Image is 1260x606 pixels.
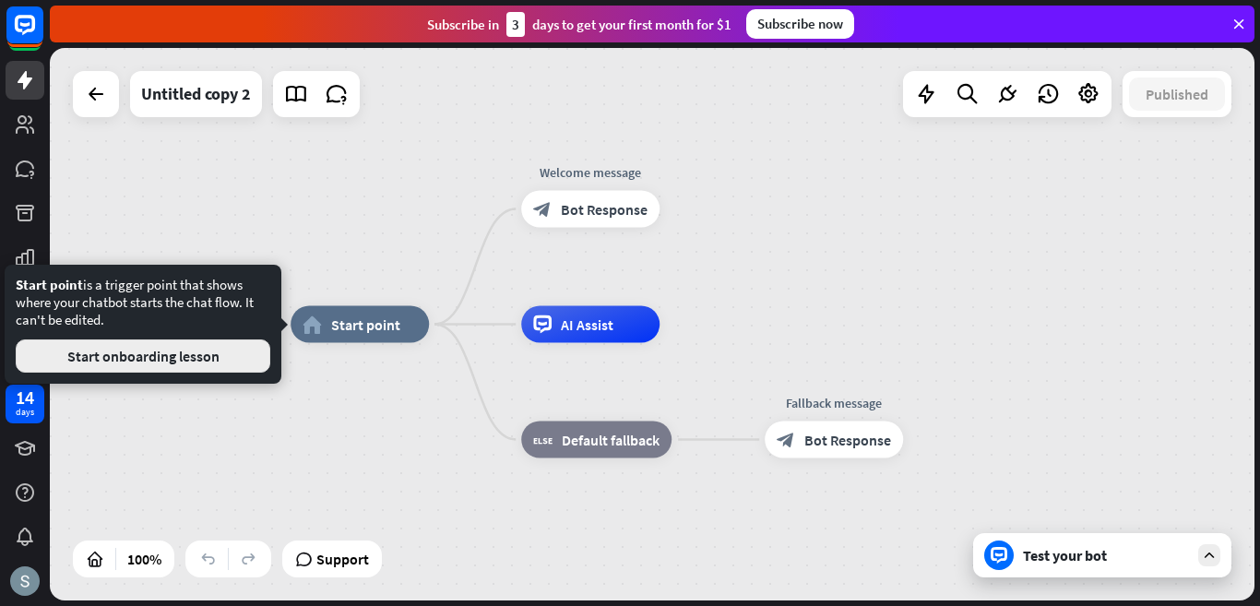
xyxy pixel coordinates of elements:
button: Published [1129,77,1225,111]
span: Bot Response [804,431,891,449]
div: 14 [16,389,34,406]
span: AI Assist [561,315,613,334]
i: home_2 [303,315,322,334]
span: Default fallback [562,431,660,449]
div: Subscribe now [746,9,854,39]
a: 14 days [6,385,44,423]
button: Start onboarding lesson [16,339,270,373]
div: days [16,406,34,419]
span: Bot Response [561,200,648,219]
div: 100% [122,544,167,574]
i: block_fallback [533,431,553,449]
i: block_bot_response [533,200,552,219]
button: Open LiveChat chat widget [15,7,70,63]
div: Subscribe in days to get your first month for $1 [427,12,731,37]
div: Untitled copy 2 [141,71,251,117]
span: Support [316,544,369,574]
span: Start point [16,276,83,293]
div: Welcome message [507,163,673,182]
div: is a trigger point that shows where your chatbot starts the chat flow. It can't be edited. [16,276,270,373]
i: block_bot_response [777,431,795,449]
div: Test your bot [1023,546,1189,564]
div: Fallback message [751,394,917,412]
span: Start point [331,315,400,334]
div: 3 [506,12,525,37]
